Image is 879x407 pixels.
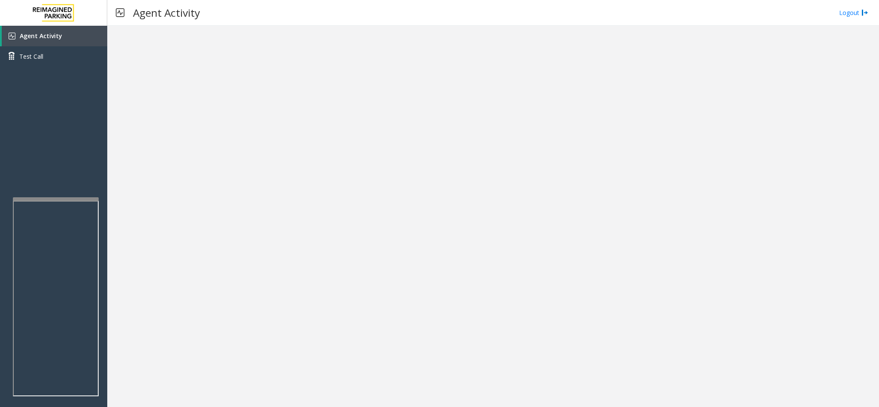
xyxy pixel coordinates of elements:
a: Agent Activity [2,26,107,46]
img: pageIcon [116,2,124,23]
span: Agent Activity [20,32,62,40]
img: logout [861,8,868,17]
h3: Agent Activity [129,2,204,23]
img: 'icon' [9,33,15,39]
span: Test Call [19,52,43,61]
a: Logout [839,8,868,17]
